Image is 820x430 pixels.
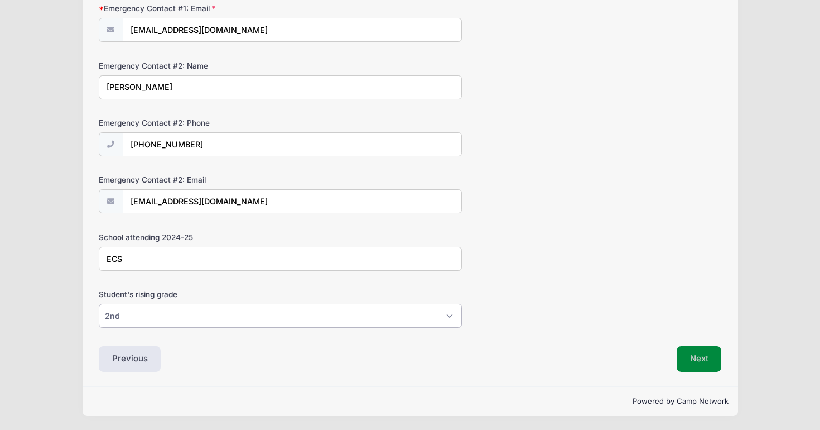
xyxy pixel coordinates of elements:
p: Powered by Camp Network [91,396,729,407]
button: Previous [99,346,161,372]
label: Emergency Contact #1: Email [99,3,306,14]
label: Emergency Contact #2: Name [99,60,306,71]
label: Emergency Contact #2: Phone [99,117,306,128]
input: (xxx) xxx-xxxx [123,132,462,156]
label: Emergency Contact #2: Email [99,174,306,185]
button: Next [677,346,722,372]
input: email@email.com [123,189,462,213]
label: Student's rising grade [99,289,306,300]
input: email@email.com [123,18,462,42]
label: School attending 2024-25 [99,232,306,243]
